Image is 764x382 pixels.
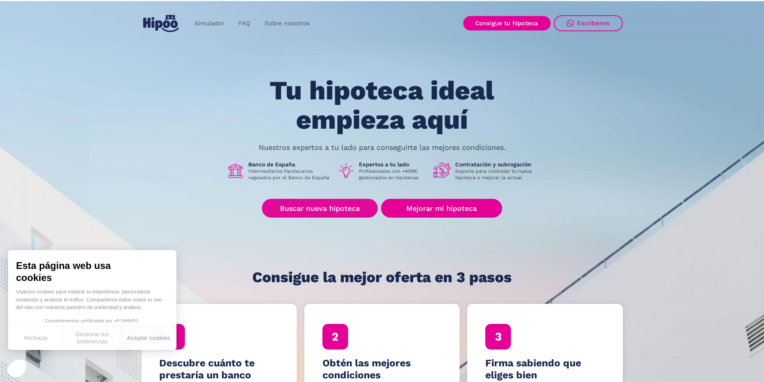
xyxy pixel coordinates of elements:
h4: Firma sabiendo que eliges bien [485,357,605,381]
a: Buscar nueva hipoteca [262,199,378,218]
a: Escríbenos [554,15,623,31]
h1: Consigue la mejor oferta en 3 pasos [252,269,512,285]
h4: Descubre cuánto te prestaría un banco [159,357,279,381]
a: Simulador [187,16,231,31]
h1: Expertos a tu lado [359,161,427,168]
p: Soporte para contratar tu nueva hipoteca o mejorar la actual [455,168,538,181]
a: Consigue tu hipoteca [463,16,551,30]
a: Mejorar mi hipoteca [381,199,502,218]
a: Sobre nosotros [257,16,317,31]
h4: Obtén las mejores condiciones [322,357,442,381]
p: Intermediarios hipotecarios regulados por el Banco de España [248,168,331,181]
h1: Contratación y subrogación [455,161,538,168]
a: home [142,12,181,35]
a: FAQ [231,16,257,31]
h1: Tu hipoteca ideal empieza aquí [230,76,534,134]
p: Profesionales con +40M€ gestionados en hipotecas [359,168,427,181]
p: Nuestros expertos a tu lado para conseguirte las mejores condiciones. [259,144,506,151]
h1: Banco de España [248,161,331,168]
div: Escríbenos [577,20,610,27]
